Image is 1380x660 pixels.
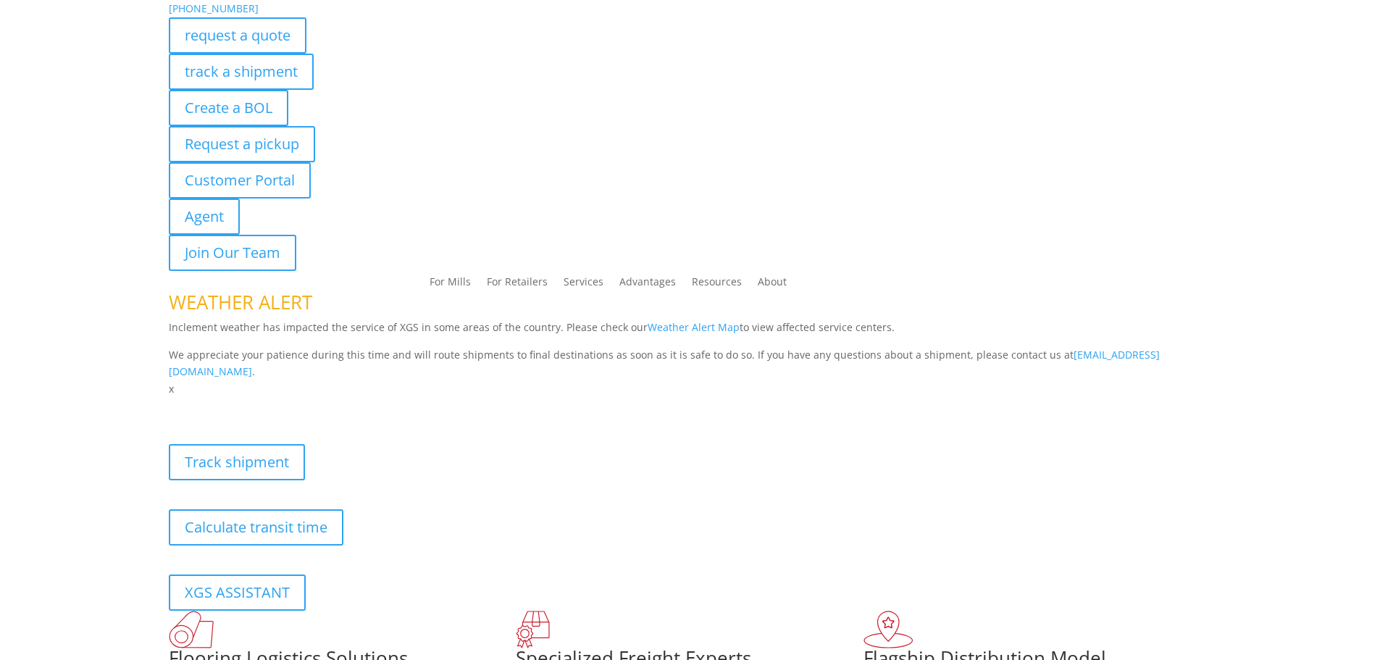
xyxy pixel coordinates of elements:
a: [PHONE_NUMBER] [169,1,259,15]
a: Advantages [619,277,676,293]
p: We appreciate your patience during this time and will route shipments to final destinations as so... [169,346,1212,381]
a: Resources [692,277,742,293]
a: For Mills [430,277,471,293]
a: Services [564,277,603,293]
a: For Retailers [487,277,548,293]
a: request a quote [169,17,306,54]
a: Weather Alert Map [648,320,740,334]
span: WEATHER ALERT [169,289,312,315]
a: Track shipment [169,444,305,480]
img: xgs-icon-flagship-distribution-model-red [863,611,913,648]
a: Calculate transit time [169,509,343,546]
a: Join Our Team [169,235,296,271]
p: x [169,380,1212,398]
a: XGS ASSISTANT [169,575,306,611]
a: Request a pickup [169,126,315,162]
b: Visibility, transparency, and control for your entire supply chain. [169,400,492,414]
a: About [758,277,787,293]
a: Create a BOL [169,90,288,126]
a: Customer Portal [169,162,311,199]
a: Agent [169,199,240,235]
p: Inclement weather has impacted the service of XGS in some areas of the country. Please check our ... [169,319,1212,346]
img: xgs-icon-focused-on-flooring-red [516,611,550,648]
img: xgs-icon-total-supply-chain-intelligence-red [169,611,214,648]
a: track a shipment [169,54,314,90]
